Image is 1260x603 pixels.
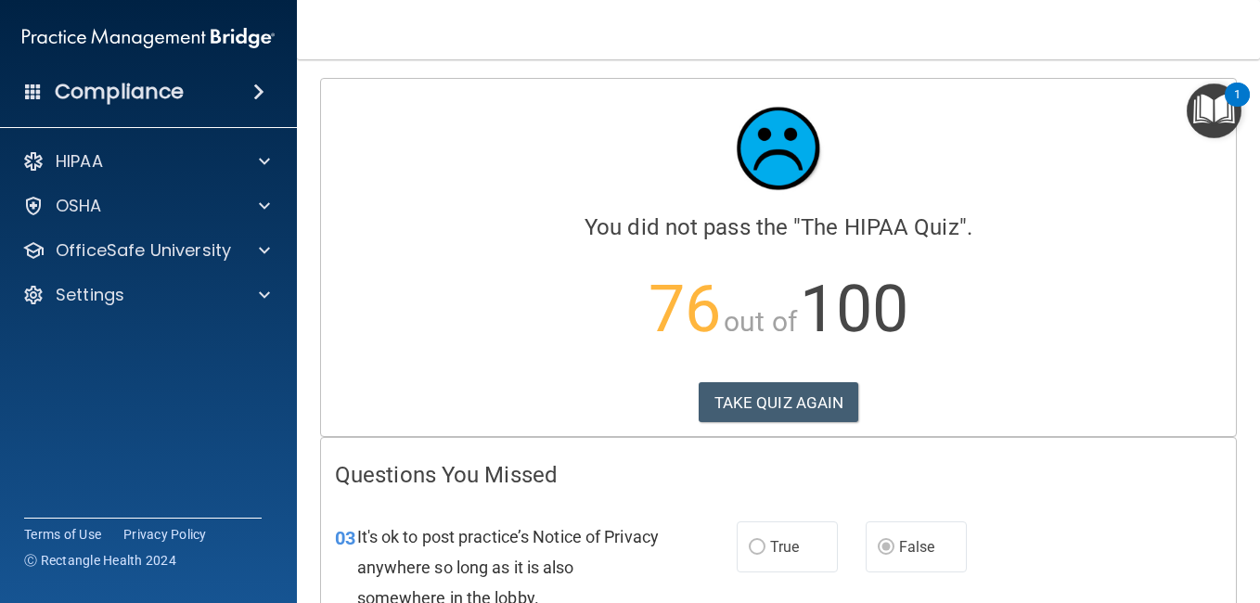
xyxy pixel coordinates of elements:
span: 76 [649,271,721,347]
h4: Compliance [55,79,184,105]
span: The HIPAA Quiz [801,214,958,240]
p: HIPAA [56,150,103,173]
a: Privacy Policy [123,525,207,544]
p: OSHA [56,195,102,217]
p: Settings [56,284,124,306]
h4: You did not pass the " ". [335,215,1222,239]
div: 1 [1234,95,1241,119]
button: Open Resource Center, 1 new notification [1187,83,1241,138]
img: PMB logo [22,19,275,57]
h4: Questions You Missed [335,463,1222,487]
span: out of [724,305,797,338]
a: OfficeSafe University [22,239,270,262]
span: 03 [335,527,355,549]
input: False [878,541,894,555]
p: OfficeSafe University [56,239,231,262]
button: TAKE QUIZ AGAIN [699,382,859,423]
span: False [899,538,935,556]
a: HIPAA [22,150,270,173]
img: sad_face.ecc698e2.jpg [723,93,834,204]
a: Settings [22,284,270,306]
input: True [749,541,765,555]
a: Terms of Use [24,525,101,544]
a: OSHA [22,195,270,217]
span: 100 [800,271,908,347]
span: Ⓒ Rectangle Health 2024 [24,551,176,570]
span: True [770,538,799,556]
